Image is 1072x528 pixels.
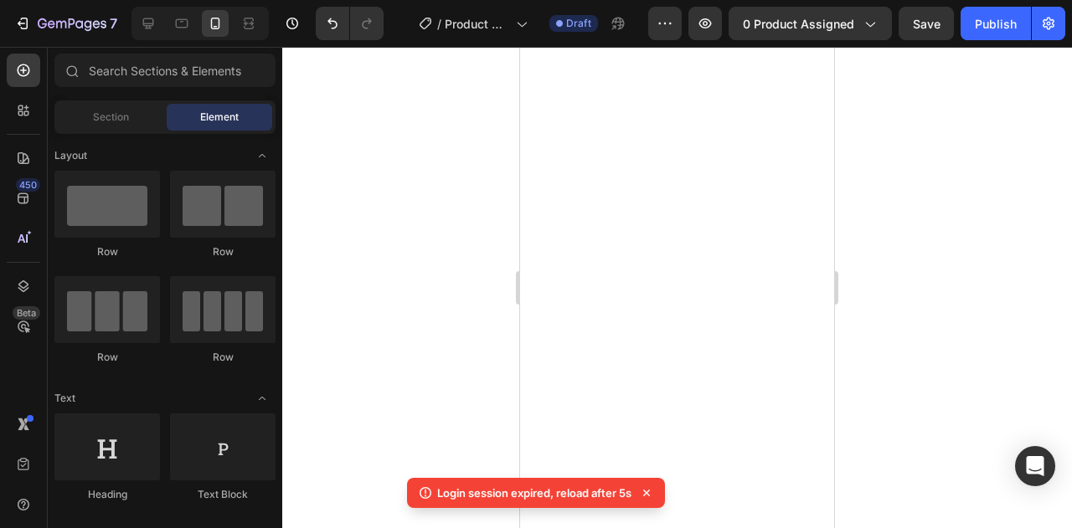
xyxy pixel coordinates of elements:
[520,47,834,528] iframe: Design area
[316,7,384,40] div: Undo/Redo
[7,7,125,40] button: 7
[54,148,87,163] span: Layout
[170,350,276,365] div: Row
[93,110,129,125] span: Section
[13,306,40,320] div: Beta
[1015,446,1055,486] div: Open Intercom Messenger
[54,350,160,365] div: Row
[54,54,276,87] input: Search Sections & Elements
[200,110,239,125] span: Element
[16,178,40,192] div: 450
[437,484,631,501] p: Login session expired, reload after 5s
[729,7,892,40] button: 0 product assigned
[110,13,117,33] p: 7
[54,244,160,259] div: Row
[249,385,276,412] span: Toggle open
[170,244,276,259] div: Row
[899,7,954,40] button: Save
[54,487,160,502] div: Heading
[170,487,276,502] div: Text Block
[961,7,1031,40] button: Publish
[54,391,75,406] span: Text
[975,15,1017,33] div: Publish
[743,15,854,33] span: 0 product assigned
[913,17,941,31] span: Save
[437,15,441,33] span: /
[249,142,276,169] span: Toggle open
[566,16,591,31] span: Draft
[445,15,509,33] span: Product Page - [DATE] 01:24:56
